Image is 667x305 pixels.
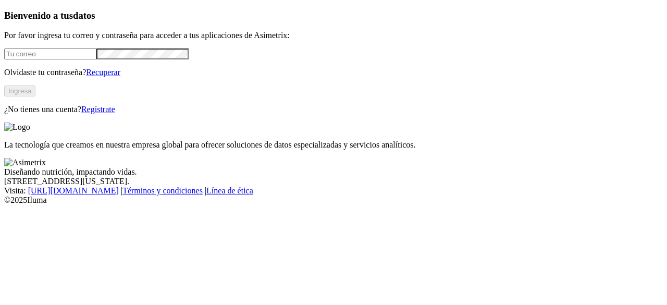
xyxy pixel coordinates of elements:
a: Línea de ética [206,186,253,195]
img: Logo [4,123,30,132]
p: ¿No tienes una cuenta? [4,105,663,114]
button: Ingresa [4,86,35,96]
span: datos [73,10,95,21]
img: Asimetrix [4,158,46,167]
div: [STREET_ADDRESS][US_STATE]. [4,177,663,186]
h3: Bienvenido a tus [4,10,663,21]
div: © 2025 Iluma [4,196,663,205]
div: Visita : | | [4,186,663,196]
p: Por favor ingresa tu correo y contraseña para acceder a tus aplicaciones de Asimetrix: [4,31,663,40]
div: Diseñando nutrición, impactando vidas. [4,167,663,177]
p: La tecnología que creamos en nuestra empresa global para ofrecer soluciones de datos especializad... [4,140,663,150]
a: Regístrate [81,105,115,114]
a: [URL][DOMAIN_NAME] [28,186,119,195]
input: Tu correo [4,48,96,59]
a: Recuperar [86,68,120,77]
p: Olvidaste tu contraseña? [4,68,663,77]
a: Términos y condiciones [122,186,203,195]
